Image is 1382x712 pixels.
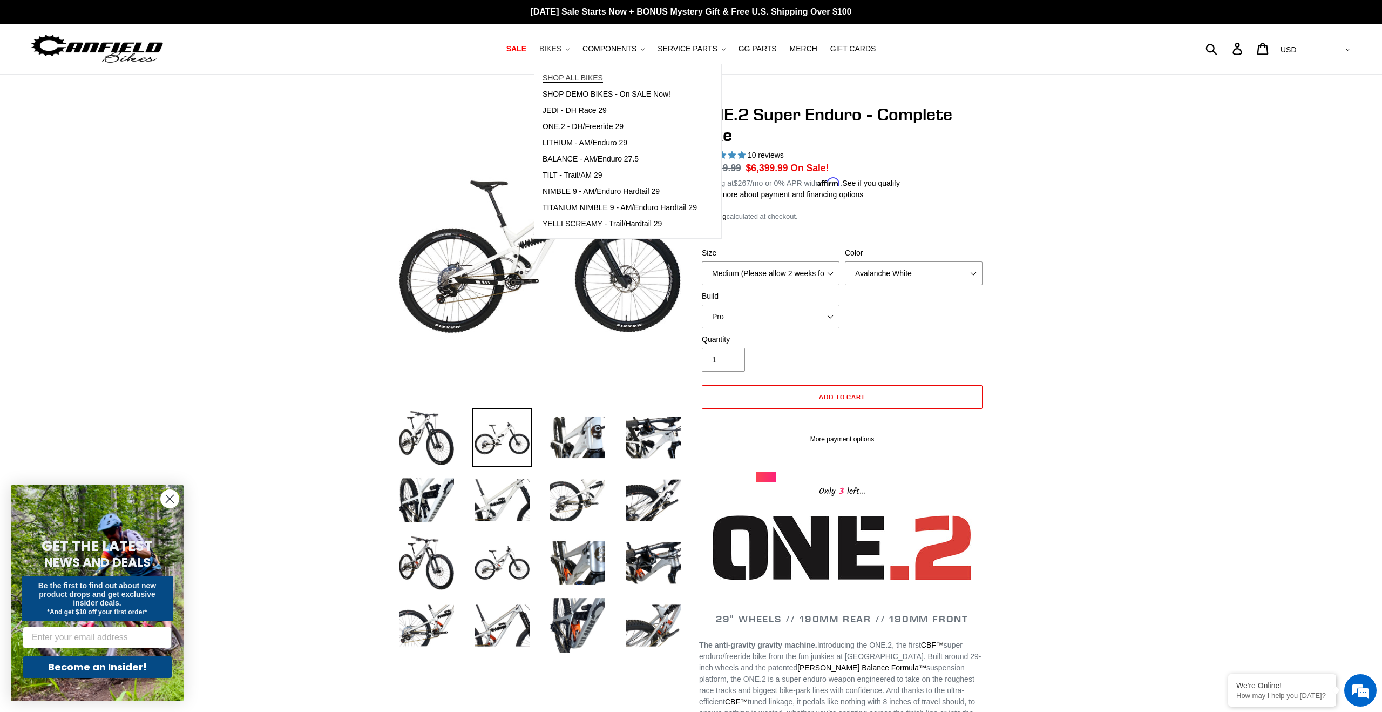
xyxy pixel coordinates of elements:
[397,471,456,530] img: Load image into Gallery viewer, ONE.2 Super Enduro - Complete Bike
[23,656,172,678] button: Become an Insider!
[819,393,866,401] span: Add to cart
[397,533,456,593] img: Load image into Gallery viewer, ONE.2 Super Enduro - Complete Bike
[543,73,603,83] span: SHOP ALL BIKES
[543,187,660,196] span: NIMBLE 9 - AM/Enduro Hardtail 29
[702,385,983,409] button: Add to cart
[23,627,172,648] input: Enter your email address
[63,136,149,245] span: We're online!
[830,44,876,53] span: GIFT CARDS
[543,155,639,164] span: BALANCE - AM/Enduro 27.5
[534,216,705,232] a: YELLI SCREAMY - Trail/Hardtail 29
[160,489,179,508] button: Close dialog
[5,295,206,333] textarea: Type your message and hit 'Enter'
[746,163,788,173] span: $6,399.99
[699,151,748,159] span: 5.00 stars
[548,471,607,530] img: Load image into Gallery viewer, ONE.2 Super Enduro - Complete Bike
[543,203,697,212] span: TITANIUM NIMBLE 9 - AM/Enduro Hardtail 29
[624,596,683,655] img: Load image into Gallery viewer, ONE.2 Super Enduro - Complete Bike
[702,291,839,302] label: Build
[472,596,532,655] img: Load image into Gallery viewer, ONE.2 Super Enduro - Complete Bike
[30,32,165,66] img: Canfield Bikes
[543,138,627,147] span: LITHIUM - AM/Enduro 29
[534,151,705,167] a: BALANCE - AM/Enduro 27.5
[472,471,532,530] img: Load image into Gallery viewer, ONE.2 Super Enduro - Complete Bike
[790,161,829,175] span: On Sale!
[1236,691,1328,700] p: How may I help you today?
[534,103,705,119] a: JEDI - DH Race 29
[539,44,561,53] span: BIKES
[534,200,705,216] a: TITANIUM NIMBLE 9 - AM/Enduro Hardtail 29
[739,44,777,53] span: GG PARTS
[748,151,784,159] span: 10 reviews
[177,5,203,31] div: Minimize live chat window
[472,408,532,467] img: Load image into Gallery viewer, ONE.2 Super Enduro - Complete Bike
[1211,37,1239,61] input: Search
[733,42,782,56] a: GG PARTS
[534,135,705,151] a: LITHIUM - AM/Enduro 29
[534,70,705,86] a: SHOP ALL BIKES
[702,334,839,345] label: Quantity
[784,42,823,56] a: MERCH
[790,44,817,53] span: MERCH
[699,641,817,649] strong: The anti-gravity gravity machine.
[72,61,198,75] div: Chat with us now
[548,533,607,593] img: Load image into Gallery viewer, ONE.2 Super Enduro - Complete Bike
[38,581,157,607] span: Be the first to find out about new product drops and get exclusive insider deals.
[699,211,985,222] div: calculated at checkout.
[658,44,717,53] span: SERVICE PARTS
[624,533,683,593] img: Load image into Gallery viewer, ONE.2 Super Enduro - Complete Bike
[845,247,983,259] label: Color
[624,408,683,467] img: Load image into Gallery viewer, ONE.2 Super Enduro - Complete Bike
[842,179,900,187] a: See if you qualify - Learn more about Affirm Financing (opens in modal)
[624,471,683,530] img: Load image into Gallery viewer, ONE.2 Super Enduro - Complete Bike
[397,596,456,655] img: Load image into Gallery viewer, ONE.2 Super Enduro - Complete Bike
[543,106,607,115] span: JEDI - DH Race 29
[534,167,705,184] a: TILT - Trail/AM 29
[699,104,985,146] h1: ONE.2 Super Enduro - Complete Bike
[1236,681,1328,690] div: We're Online!
[699,175,900,189] p: Starting at /mo or 0% APR with .
[716,613,968,625] span: 29" WHEELS // 190MM REAR // 190MM FRONT
[506,44,526,53] span: SALE
[699,641,981,672] span: super enduro/freeride bike from the fun junkies at [GEOGRAPHIC_DATA]. Built around 29-inch wheels...
[702,247,839,259] label: Size
[534,119,705,135] a: ONE.2 - DH/Freeride 29
[756,482,929,499] div: Only left...
[543,171,602,180] span: TILT - Trail/AM 29
[534,184,705,200] a: NIMBLE 9 - AM/Enduro Hardtail 29
[534,42,575,56] button: BIKES
[702,434,983,444] a: More payment options
[699,663,974,706] span: suspension platform, the ONE.2 is a super enduro weapon engineered to take on the roughest race t...
[548,408,607,467] img: Load image into Gallery viewer, ONE.2 Super Enduro - Complete Bike
[543,90,670,99] span: SHOP DEMO BIKES - On SALE Now!
[534,86,705,103] a: SHOP DEMO BIKES - On SALE Now!
[472,533,532,593] img: Load image into Gallery viewer, ONE.2 Super Enduro - Complete Bike
[582,44,636,53] span: COMPONENTS
[797,663,926,673] a: [PERSON_NAME] Balance Formula™
[47,608,147,616] span: *And get $10 off your first order*
[836,485,847,498] span: 3
[817,177,840,186] span: Affirm
[543,219,662,229] span: YELLI SCREAMY - Trail/Hardtail 29
[921,641,944,650] a: CBF™
[825,42,882,56] a: GIFT CARDS
[652,42,730,56] button: SERVICE PARTS
[699,190,863,199] a: Learn more about payment and financing options
[397,408,456,467] img: Load image into Gallery viewer, ONE.2 Super Enduro - Complete Bike
[543,122,624,131] span: ONE.2 - DH/Freeride 29
[817,641,921,649] span: Introducing the ONE.2, the first
[699,163,741,173] s: $7,399.99
[548,596,607,655] img: Load image into Gallery viewer, ONE.2 Super Enduro - Complete Bike
[44,554,151,571] span: NEWS AND DEALS
[725,697,748,707] a: CBF™
[501,42,532,56] a: SALE
[577,42,650,56] button: COMPONENTS
[35,54,62,81] img: d_696896380_company_1647369064580_696896380
[12,59,28,76] div: Navigation go back
[42,536,153,556] span: GET THE LATEST
[734,179,750,187] span: $267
